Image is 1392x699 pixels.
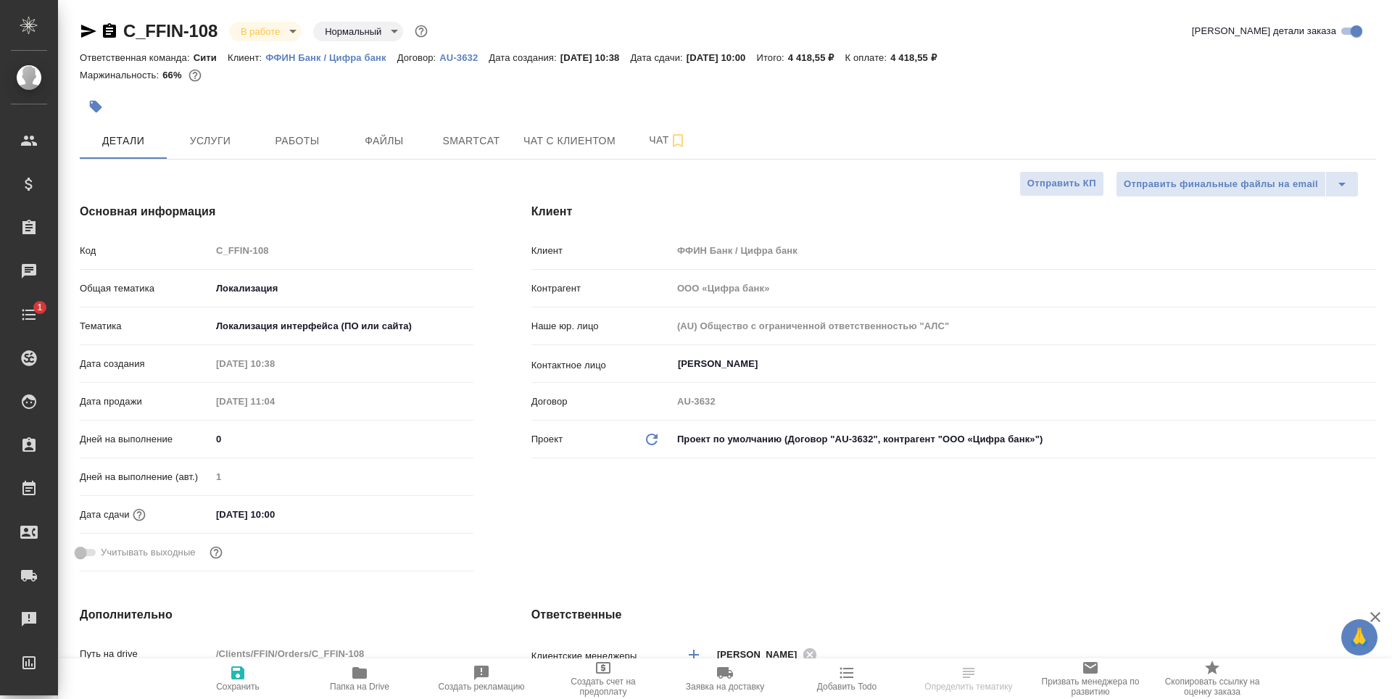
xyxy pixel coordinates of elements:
p: Маржинальность: [80,70,162,80]
button: Заявка на доставку [664,658,786,699]
p: Код [80,244,211,258]
span: Добавить Todo [817,682,877,692]
p: Ответственная команда: [80,52,194,63]
p: Дата создания: [489,52,560,63]
button: Скопировать ссылку на оценку заказа [1151,658,1273,699]
span: Папка на Drive [330,682,389,692]
a: C_FFIN-108 [123,21,217,41]
svg: Подписаться [669,132,687,149]
p: [DATE] 10:00 [687,52,757,63]
p: Наше юр. лицо [531,319,672,334]
div: Проект по умолчанию (Договор "AU-3632", контрагент "ООО «Цифра банк»") [672,427,1376,452]
input: Пустое поле [211,466,473,487]
span: Создать счет на предоплату [551,677,655,697]
p: Тематика [80,319,211,334]
input: Пустое поле [211,240,473,261]
p: [DATE] 10:38 [560,52,631,63]
span: Определить тематику [924,682,1012,692]
button: Доп статусы указывают на важность/срочность заказа [412,22,431,41]
p: 4 418,55 ₽ [890,52,948,63]
p: Итого: [756,52,787,63]
div: split button [1116,171,1359,197]
span: Призвать менеджера по развитию [1038,677,1143,697]
p: Клиентские менеджеры [531,649,672,663]
button: Создать счет на предоплату [542,658,664,699]
button: 🙏 [1341,619,1377,655]
p: 4 418,55 ₽ [788,52,845,63]
input: Пустое поле [672,240,1376,261]
h4: Ответственные [531,606,1376,624]
p: Дней на выполнение (авт.) [80,470,211,484]
p: Дата сдачи [80,508,130,522]
button: 1267.00 RUB; [186,66,204,85]
span: Smartcat [436,132,506,150]
input: Пустое поле [672,391,1376,412]
p: Дата создания [80,357,211,371]
button: Отправить КП [1019,171,1104,197]
button: Если добавить услуги и заполнить их объемом, то дата рассчитается автоматически [130,505,149,524]
p: Договор [531,394,672,409]
h4: Основная информация [80,203,473,220]
input: Пустое поле [211,643,473,664]
span: [PERSON_NAME] детали заказа [1192,24,1336,38]
a: AU-3632 [439,51,489,63]
button: Папка на Drive [299,658,420,699]
span: Учитывать выходные [101,545,196,560]
button: Добавить тэг [80,91,112,123]
input: Пустое поле [672,315,1376,336]
span: Чат [633,131,703,149]
p: Договор: [397,52,440,63]
p: Контрагент [531,281,672,296]
div: В работе [229,22,302,41]
div: Локализация интерфейса (ПО или сайта) [211,314,473,339]
span: Сохранить [216,682,260,692]
input: Пустое поле [211,353,338,374]
p: К оплате: [845,52,890,63]
span: Скопировать ссылку на оценку заказа [1160,677,1264,697]
p: 66% [162,70,185,80]
span: Услуги [175,132,245,150]
button: Скопировать ссылку [101,22,118,40]
div: Локализация [211,276,473,301]
p: Дней на выполнение [80,432,211,447]
span: Создать рекламацию [439,682,525,692]
p: ФФИН Банк / Цифра банк [265,52,397,63]
span: Детали [88,132,158,150]
button: Open [1368,363,1371,365]
span: Работы [262,132,332,150]
button: Призвать менеджера по развитию [1029,658,1151,699]
button: Добавить менеджера [676,637,711,672]
button: Добавить Todo [786,658,908,699]
p: Дата сдачи: [630,52,686,63]
button: Создать рекламацию [420,658,542,699]
h4: Клиент [531,203,1376,220]
p: AU-3632 [439,52,489,63]
button: Выбери, если сб и вс нужно считать рабочими днями для выполнения заказа. [207,543,225,562]
span: Файлы [349,132,419,150]
button: Скопировать ссылку для ЯМессенджера [80,22,97,40]
a: ФФИН Банк / Цифра банк [265,51,397,63]
button: Нормальный [320,25,386,38]
span: Отправить КП [1027,175,1096,192]
p: Сити [194,52,228,63]
span: 1 [28,300,51,315]
p: Клиент [531,244,672,258]
p: Клиент: [228,52,265,63]
p: Контактное лицо [531,358,672,373]
input: Пустое поле [211,391,338,412]
p: Проект [531,432,563,447]
p: Путь на drive [80,647,211,661]
span: [PERSON_NAME] [717,648,806,662]
input: ✎ Введи что-нибудь [211,429,473,450]
input: Пустое поле [672,278,1376,299]
span: 🙏 [1347,622,1372,653]
button: Отправить финальные файлы на email [1116,171,1326,197]
h4: Дополнительно [80,606,473,624]
button: В работе [236,25,284,38]
button: Определить тематику [908,658,1029,699]
a: 1 [4,297,54,333]
div: [PERSON_NAME] [717,645,821,663]
span: Отправить финальные файлы на email [1124,176,1318,193]
p: Общая тематика [80,281,211,296]
div: В работе [313,22,403,41]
